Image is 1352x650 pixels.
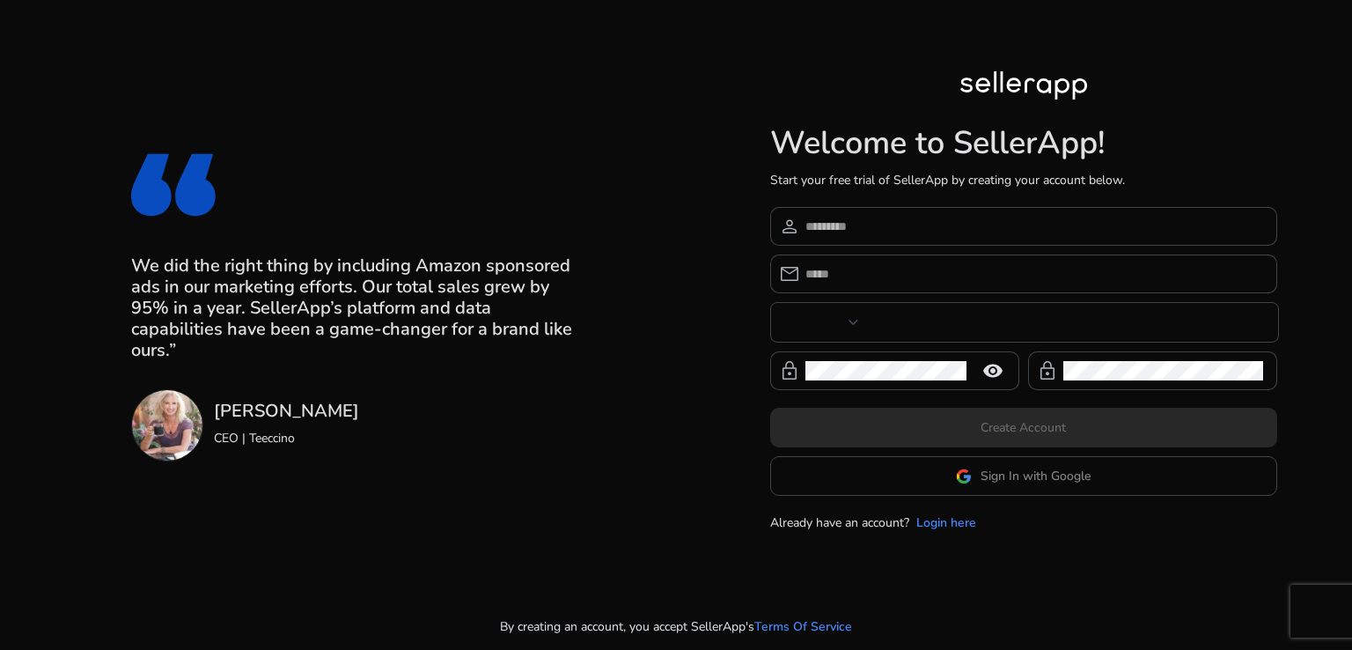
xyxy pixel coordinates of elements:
[770,171,1277,189] p: Start your free trial of SellerApp by creating your account below.
[770,124,1277,162] h1: Welcome to SellerApp!
[754,617,852,636] a: Terms Of Service
[779,263,800,284] span: email
[770,513,909,532] p: Already have an account?
[214,429,359,447] p: CEO | Teeccino
[214,401,359,422] h3: [PERSON_NAME]
[972,360,1014,381] mat-icon: remove_red_eye
[131,255,582,361] h3: We did the right thing by including Amazon sponsored ads in our marketing efforts. Our total sale...
[916,513,976,532] a: Login here
[779,360,800,381] span: lock
[1037,360,1058,381] span: lock
[779,216,800,237] span: person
